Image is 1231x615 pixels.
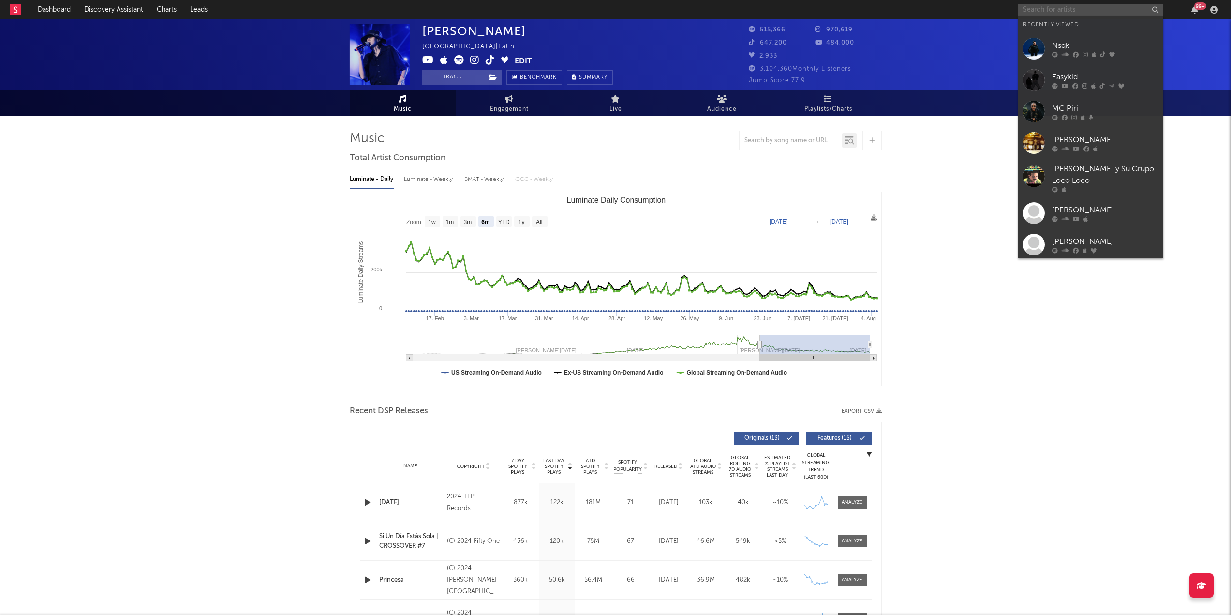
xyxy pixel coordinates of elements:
[680,315,699,321] text: 26. May
[749,40,787,46] span: 647,200
[1052,134,1158,146] div: [PERSON_NAME]
[727,498,759,508] div: 40k
[566,196,666,204] text: Luminate Daily Consumption
[727,575,759,585] div: 482k
[1052,40,1158,51] div: Nsqk
[860,315,875,321] text: 4. Aug
[505,575,536,585] div: 360k
[541,537,573,546] div: 120k
[481,219,489,225] text: 6m
[813,435,857,441] span: Features ( 15 )
[764,575,797,585] div: ~ 10 %
[428,219,436,225] text: 1w
[654,464,677,469] span: Released
[727,455,754,478] span: Global Rolling 7D Audio Streams
[1018,33,1163,64] a: Nsqk
[690,458,716,475] span: Global ATD Audio Streams
[541,575,573,585] div: 50.6k
[1194,2,1206,10] div: 99 +
[394,104,412,115] span: Music
[1052,71,1158,83] div: Easykid
[578,575,609,585] div: 56.4M
[1052,204,1158,216] div: [PERSON_NAME]
[1018,127,1163,159] a: [PERSON_NAME]
[379,532,443,551] a: Si Un Día Estás Sola | CROSSOVER #7
[614,575,648,585] div: 66
[690,498,722,508] div: 103k
[822,315,848,321] text: 21. [DATE]
[572,315,589,321] text: 14. Apr
[690,537,722,546] div: 46.6M
[515,55,532,67] button: Edit
[749,27,786,33] span: 515,366
[653,575,685,585] div: [DATE]
[740,435,785,441] span: Originals ( 13 )
[350,192,882,386] svg: Luminate Daily Consumption
[447,563,500,598] div: (C) 2024 [PERSON_NAME][GEOGRAPHIC_DATA] bajo licencia exclusiva a DALE PLAY Records
[775,90,882,116] a: Playlists/Charts
[801,452,831,481] div: Global Streaming Trend (Last 60D)
[379,305,382,311] text: 0
[379,498,443,508] div: [DATE]
[579,75,608,80] span: Summary
[740,137,842,145] input: Search by song name or URL
[456,90,563,116] a: Engagement
[1018,96,1163,127] a: MC Piri
[749,66,851,72] span: 3,104,360 Monthly Listeners
[578,458,603,475] span: ATD Spotify Plays
[490,104,529,115] span: Engagement
[447,491,500,514] div: 2024 TLP Records
[653,537,685,546] div: [DATE]
[498,219,509,225] text: YTD
[422,70,483,85] button: Track
[404,171,455,188] div: Luminate - Weekly
[609,104,622,115] span: Live
[464,171,505,188] div: BMAT - Weekly
[578,498,609,508] div: 181M
[451,369,542,376] text: US Streaming On-Demand Audio
[814,218,820,225] text: →
[518,219,524,225] text: 1y
[614,537,648,546] div: 67
[754,315,771,321] text: 23. Jun
[608,315,625,321] text: 28. Apr
[613,459,642,473] span: Spotify Popularity
[727,537,759,546] div: 549k
[563,90,669,116] a: Live
[614,498,648,508] div: 71
[422,24,526,38] div: [PERSON_NAME]
[1018,159,1163,197] a: [PERSON_NAME] y Su Grupo Loco Loco
[815,27,853,33] span: 970,619
[506,70,562,85] a: Benchmark
[505,537,536,546] div: 436k
[653,498,685,508] div: [DATE]
[719,315,733,321] text: 9. Jun
[379,463,443,470] div: Name
[499,315,517,321] text: 17. Mar
[445,219,454,225] text: 1m
[350,152,445,164] span: Total Artist Consumption
[350,90,456,116] a: Music
[520,72,557,84] span: Benchmark
[749,53,777,59] span: 2,933
[815,40,854,46] span: 484,000
[463,315,479,321] text: 3. Mar
[806,432,872,445] button: Features(15)
[770,218,788,225] text: [DATE]
[1018,197,1163,229] a: [PERSON_NAME]
[764,455,791,478] span: Estimated % Playlist Streams Last Day
[406,219,421,225] text: Zoom
[707,104,737,115] span: Audience
[644,315,663,321] text: 12. May
[541,458,567,475] span: Last Day Spotify Plays
[787,315,810,321] text: 7. [DATE]
[734,432,799,445] button: Originals(13)
[669,90,775,116] a: Audience
[447,536,500,547] div: (C) 2024 Fifty One
[350,405,428,417] span: Recent DSP Releases
[830,218,848,225] text: [DATE]
[764,537,797,546] div: <5%
[379,575,443,585] a: Princesa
